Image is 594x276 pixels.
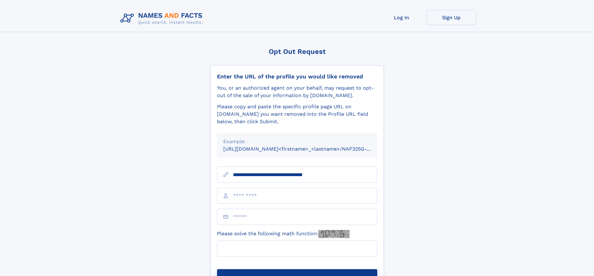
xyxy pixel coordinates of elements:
a: Log In [377,10,427,25]
div: Opt Out Request [210,48,384,55]
small: [URL][DOMAIN_NAME]<firstname>_<lastname>/NAF325G-xxxxxxxx [223,146,389,152]
img: Logo Names and Facts [118,10,208,27]
label: Please solve the following math function: [217,230,350,238]
div: Example: [223,138,371,145]
div: You, or an authorized agent on your behalf, may request to opt-out of the sale of your informatio... [217,84,377,99]
div: Enter the URL of the profile you would like removed [217,73,377,80]
a: Sign Up [427,10,476,25]
div: Please copy and paste the specific profile page URL on [DOMAIN_NAME] you want removed into the Pr... [217,103,377,125]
